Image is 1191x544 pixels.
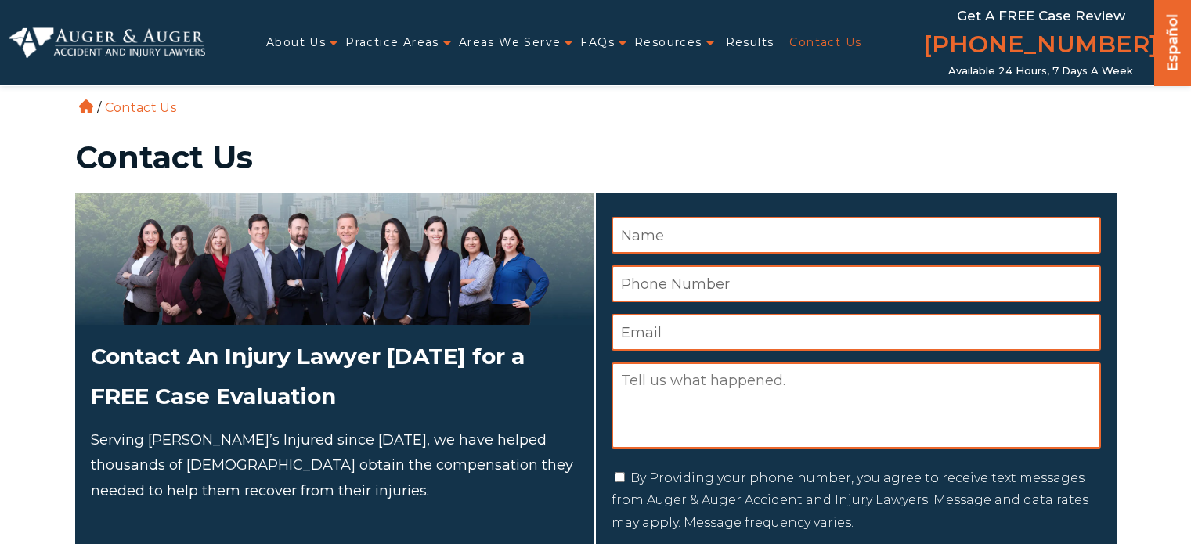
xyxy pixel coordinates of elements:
a: Practice Areas [345,27,439,59]
a: Results [726,27,774,59]
a: Contact Us [789,27,861,59]
h1: Contact Us [75,142,1117,173]
input: Phone Number [612,265,1101,302]
a: About Us [266,27,326,59]
input: Email [612,314,1101,351]
p: Serving [PERSON_NAME]’s Injured since [DATE], we have helped thousands of [DEMOGRAPHIC_DATA] obta... [91,427,579,503]
img: Auger & Auger Accident and Injury Lawyers Logo [9,27,205,57]
label: By Providing your phone number, you agree to receive text messages from Auger & Auger Accident an... [612,470,1088,531]
a: Home [79,99,93,113]
a: FAQs [580,27,615,59]
a: [PHONE_NUMBER] [923,27,1158,65]
a: Resources [634,27,702,59]
a: Areas We Serve [459,27,561,59]
h2: Contact An Injury Lawyer [DATE] for a FREE Case Evaluation [91,337,579,416]
input: Name [612,217,1101,254]
img: Attorneys [75,193,594,325]
li: Contact Us [101,100,180,115]
span: Get a FREE Case Review [957,8,1125,23]
span: Available 24 Hours, 7 Days a Week [948,65,1133,77]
